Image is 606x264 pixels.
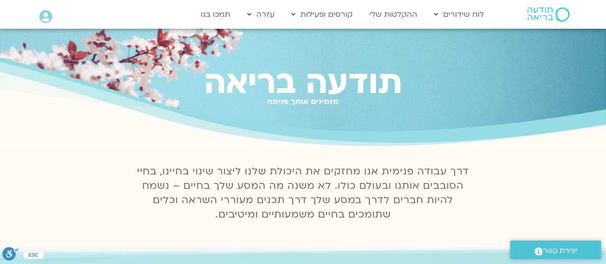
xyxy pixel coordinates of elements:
[543,244,577,257] span: יצירת קשר
[365,5,422,23] a: ההקלטות שלי
[132,164,475,222] p: דרך עבודה פנימית אנו מחזקים את היכולת שלנו ליצור שינוי בחיינו, בחיי הסובבים אותנו ובעולם כולו. לא...
[429,5,489,23] a: לוח שידורים
[286,5,357,23] a: קורסים ופעילות
[196,5,235,23] a: תמכו בנו
[527,7,570,22] img: תודעה בריאה
[510,241,601,259] a: יצירת קשר
[242,5,279,23] a: עזרה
